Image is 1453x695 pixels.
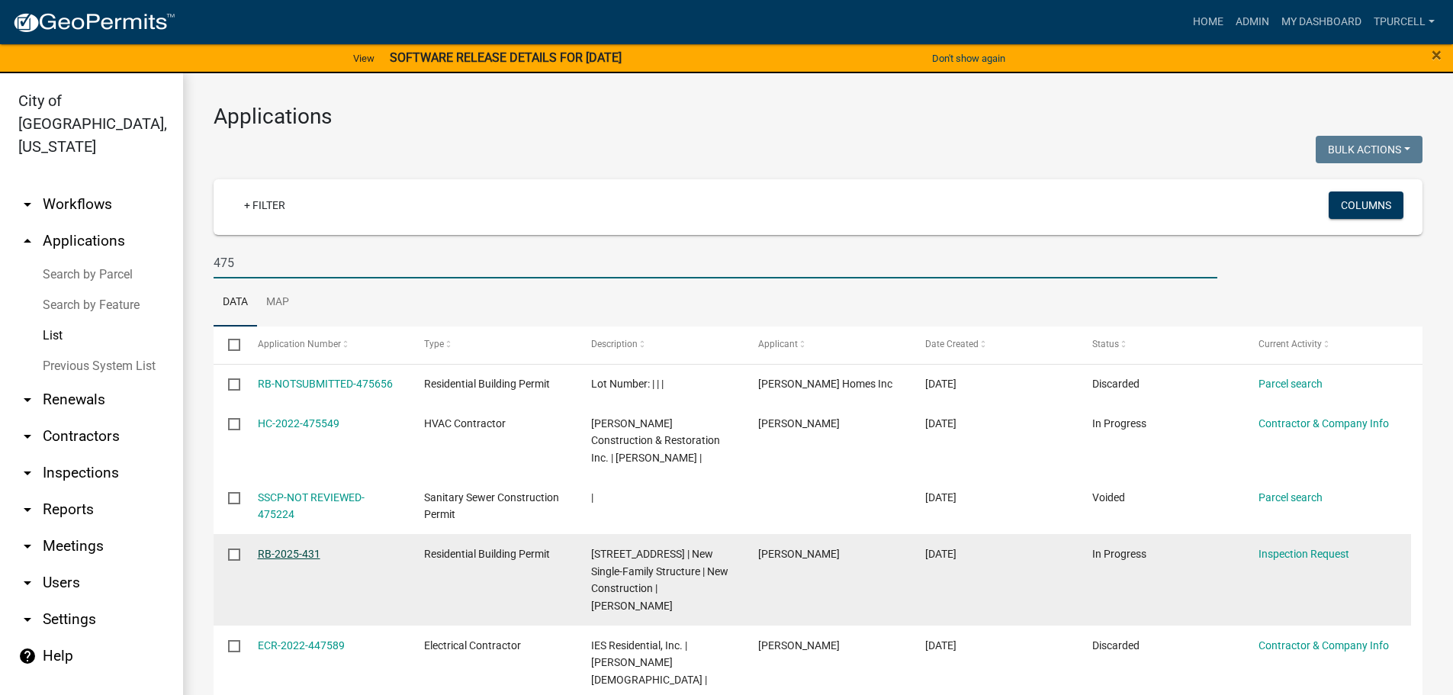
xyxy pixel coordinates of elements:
span: | [591,491,593,504]
a: Contractor & Company Info [1259,639,1389,652]
span: × [1432,44,1442,66]
span: 07/14/2025 [925,548,956,560]
button: Bulk Actions [1316,136,1422,163]
span: Status [1092,339,1119,349]
span: Sanders Construction & Restoration Inc. | Robert Sanders | [591,417,720,465]
span: HVAC Contractor [424,417,506,430]
a: View [347,46,381,71]
a: Admin [1230,8,1275,37]
span: Discarded [1092,639,1140,652]
span: IES Residential, Inc. | Britt Crist | [591,639,707,687]
a: Parcel search [1259,491,1323,504]
datatable-header-cell: Current Activity [1244,327,1411,363]
span: Michelle Gaylord [758,548,840,560]
span: 09/09/2025 [925,417,956,430]
span: William Britton Crist, Jr. [758,639,840,652]
datatable-header-cell: Description [577,327,744,363]
span: Sanitary Sewer Construction Permit [424,491,559,521]
span: In Progress [1092,417,1146,430]
a: + Filter [232,191,297,219]
span: 07/10/2025 [925,639,956,652]
a: Data [214,278,257,327]
button: Don't show again [926,46,1011,71]
i: help [18,647,37,665]
a: Inspection Request [1259,548,1349,560]
span: Description [591,339,638,349]
a: My Dashboard [1275,8,1368,37]
span: Residential Building Permit [424,378,550,390]
span: 09/09/2025 [925,378,956,390]
span: Application Number [258,339,341,349]
datatable-header-cell: Application Number [243,327,410,363]
a: Parcel search [1259,378,1323,390]
a: RB-2025-431 [258,548,320,560]
span: Current Activity [1259,339,1322,349]
datatable-header-cell: Applicant [744,327,911,363]
span: Voided [1092,491,1125,504]
i: arrow_drop_down [18,464,37,482]
strong: SOFTWARE RELEASE DETAILS FOR [DATE] [390,50,622,65]
button: Columns [1329,191,1403,219]
a: SSCP-NOT REVIEWED-475224 [258,491,365,521]
span: Edie Sanders [758,417,840,430]
i: arrow_drop_down [18,195,37,214]
datatable-header-cell: Select [214,327,243,363]
a: ECR-2022-447589 [258,639,345,652]
span: Lot Number: | | | [591,378,664,390]
span: Date Created [925,339,979,349]
input: Search for applications [214,247,1217,278]
i: arrow_drop_down [18,391,37,409]
span: Electrical Contractor [424,639,521,652]
a: Tpurcell [1368,8,1441,37]
a: HC-2022-475549 [258,417,339,430]
i: arrow_drop_down [18,610,37,629]
span: Applicant [758,339,798,349]
span: Residential Building Permit [424,548,550,560]
a: Contractor & Company Info [1259,417,1389,430]
h3: Applications [214,104,1422,130]
button: Close [1432,46,1442,64]
datatable-header-cell: Date Created [911,327,1078,363]
i: arrow_drop_down [18,537,37,555]
span: In Progress [1092,548,1146,560]
a: RB-NOTSUBMITTED-475656 [258,378,393,390]
i: arrow_drop_down [18,500,37,519]
span: 7649 MELROSE LANE Lot Number: 475 | New Single-Family Structure | New Construction | Michelle Gay... [591,548,728,612]
i: arrow_drop_down [18,574,37,592]
span: Discarded [1092,378,1140,390]
datatable-header-cell: Status [1077,327,1244,363]
span: Schuler Homes Inc [758,378,892,390]
a: Home [1187,8,1230,37]
a: Map [257,278,298,327]
i: arrow_drop_up [18,232,37,250]
span: Type [424,339,444,349]
i: arrow_drop_down [18,427,37,446]
span: 09/08/2025 [925,491,956,504]
datatable-header-cell: Type [410,327,577,363]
